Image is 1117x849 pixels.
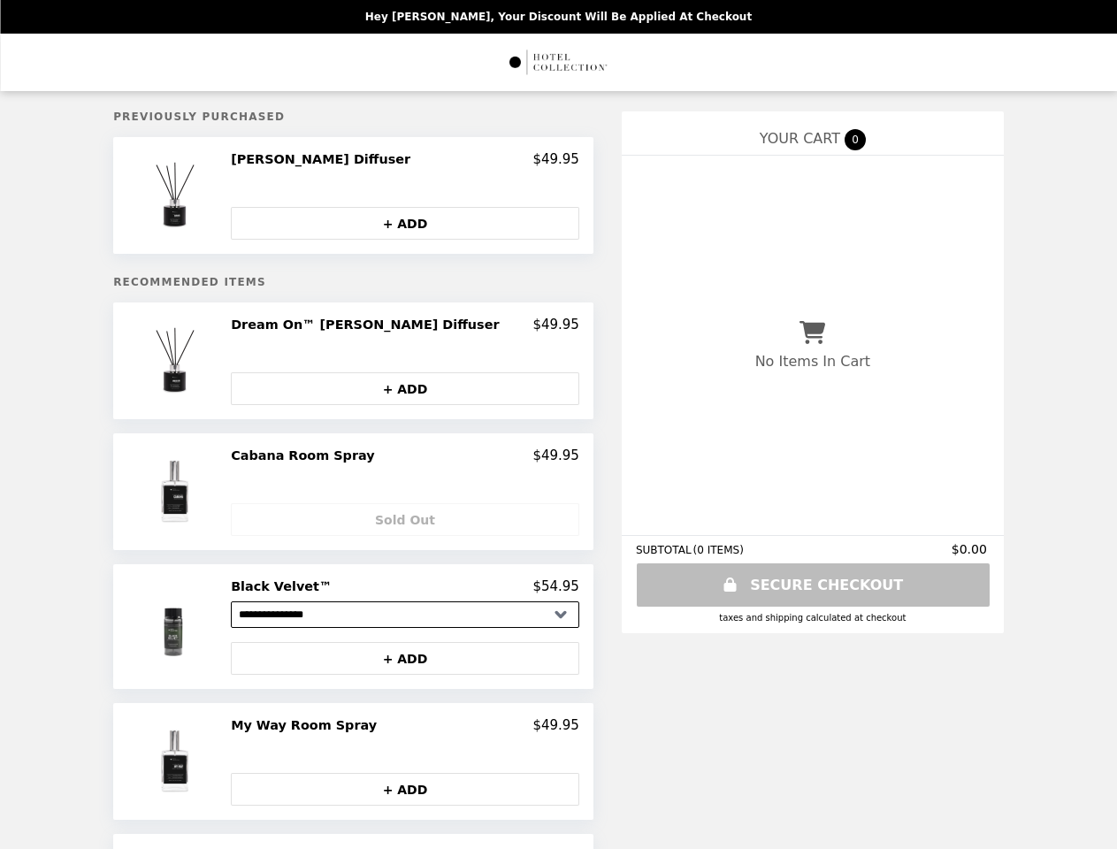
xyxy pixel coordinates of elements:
p: $49.95 [532,317,579,333]
p: No Items In Cart [755,353,870,370]
h2: My Way Room Spray [231,717,384,733]
img: Dream On™ Reed Diffuser [131,317,224,405]
h5: Previously Purchased [113,111,593,123]
button: + ADD [231,773,579,806]
img: My Way Room Spray [131,717,224,806]
span: SUBTOTAL [636,544,693,556]
span: $0.00 [952,542,990,556]
img: Black Velvet™ [126,578,227,675]
p: Hey [PERSON_NAME], your discount will be applied at checkout [365,11,752,23]
p: $49.95 [532,151,579,167]
h5: Recommended Items [113,276,593,288]
p: $49.95 [532,447,579,463]
h2: [PERSON_NAME] Diffuser [231,151,417,167]
button: + ADD [231,207,579,240]
button: + ADD [231,642,579,675]
h2: Black Velvet™ [231,578,339,594]
span: 0 [845,129,866,150]
span: YOUR CART [760,130,840,147]
button: + ADD [231,372,579,405]
select: Select a product variant [231,601,579,628]
p: $54.95 [532,578,579,594]
span: ( 0 ITEMS ) [693,544,744,556]
img: Cabana Room Spray [131,447,224,536]
h2: Dream On™ [PERSON_NAME] Diffuser [231,317,506,333]
img: Cabana Reed Diffuser [131,151,224,240]
img: Brand Logo [508,44,609,80]
div: Taxes and Shipping calculated at checkout [636,613,990,623]
p: $49.95 [532,717,579,733]
h2: Cabana Room Spray [231,447,382,463]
